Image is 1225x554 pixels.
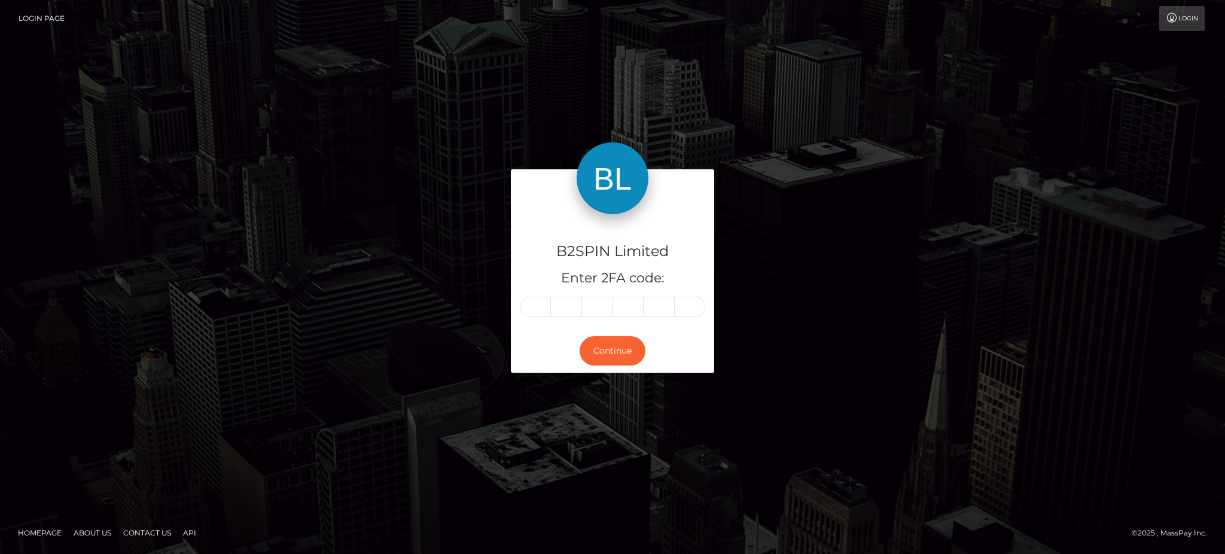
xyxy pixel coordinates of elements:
[19,6,65,31] a: Login Page
[520,241,705,262] h4: B2SPIN Limited
[13,523,66,542] a: Homepage
[580,336,645,366] button: Continue
[1159,6,1205,31] a: Login
[69,523,116,542] a: About Us
[1132,526,1216,540] div: © 2025 , MassPay Inc.
[577,142,648,214] img: B2SPIN Limited
[520,269,705,288] h5: Enter 2FA code:
[178,523,201,542] a: API
[118,523,176,542] a: Contact Us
